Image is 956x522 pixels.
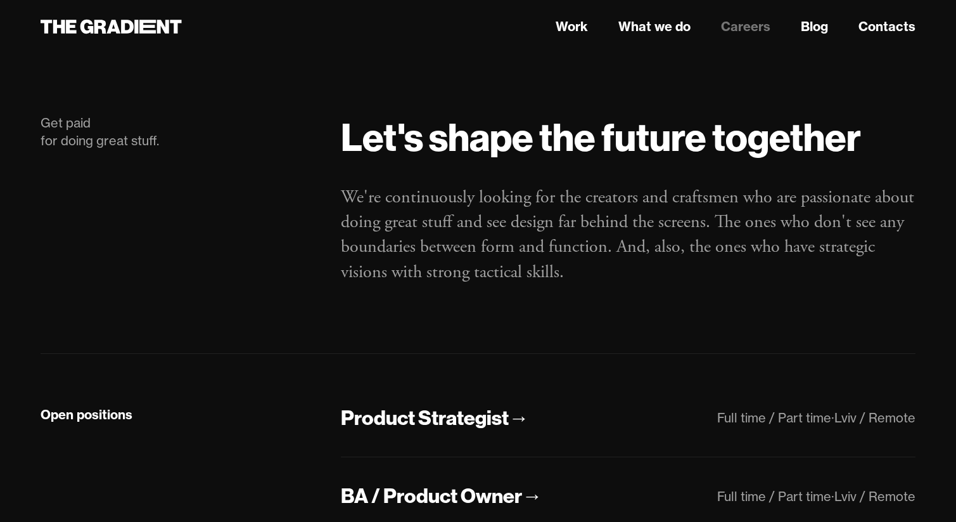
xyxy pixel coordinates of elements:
a: Work [556,17,588,36]
div: Lviv / Remote [834,410,915,426]
div: Product Strategist [341,405,509,431]
a: BA / Product Owner→ [341,483,542,510]
a: Product Strategist→ [341,405,529,432]
div: · [831,410,834,426]
div: Full time / Part time [717,488,831,504]
div: · [831,488,834,504]
div: → [509,405,529,431]
p: We're continuously looking for the creators and craftsmen who are passionate about doing great st... [341,185,915,285]
a: What we do [618,17,691,36]
div: BA / Product Owner [341,483,522,509]
div: Lviv / Remote [834,488,915,504]
div: Full time / Part time [717,410,831,426]
div: Get paid for doing great stuff. [41,114,315,150]
strong: Let's shape the future together [341,113,861,161]
strong: Open positions [41,407,132,422]
div: → [522,483,542,509]
a: Blog [801,17,828,36]
a: Contacts [858,17,915,36]
a: Careers [721,17,770,36]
